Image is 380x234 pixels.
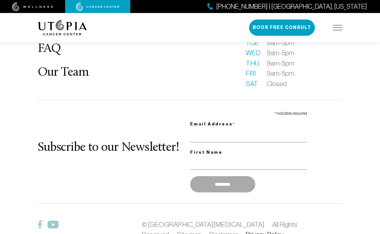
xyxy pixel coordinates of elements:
[207,2,367,11] a: [PHONE_NUMBER] | [GEOGRAPHIC_DATA], [US_STATE]
[190,149,307,156] label: First Name
[12,2,53,11] img: wellness
[333,25,343,30] img: icon-hamburger
[38,220,42,228] img: Facebook
[246,68,259,79] span: Fri
[142,221,264,228] a: © [GEOGRAPHIC_DATA][MEDICAL_DATA]
[190,108,307,117] div: indicates required
[216,2,367,11] span: [PHONE_NUMBER] | [GEOGRAPHIC_DATA], [US_STATE]
[246,38,259,48] span: Tue
[246,79,259,89] span: Sat
[190,117,307,129] label: Email Address
[48,221,59,228] img: Twitter
[76,2,120,11] img: cancer center
[38,141,190,155] h2: Subscribe to our Newsletter!
[249,19,315,36] button: Book Free Consult
[246,48,259,58] span: Wed
[38,20,87,35] img: logo
[38,43,61,55] a: FAQ
[246,58,259,69] span: Thu
[38,66,89,79] a: Our Team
